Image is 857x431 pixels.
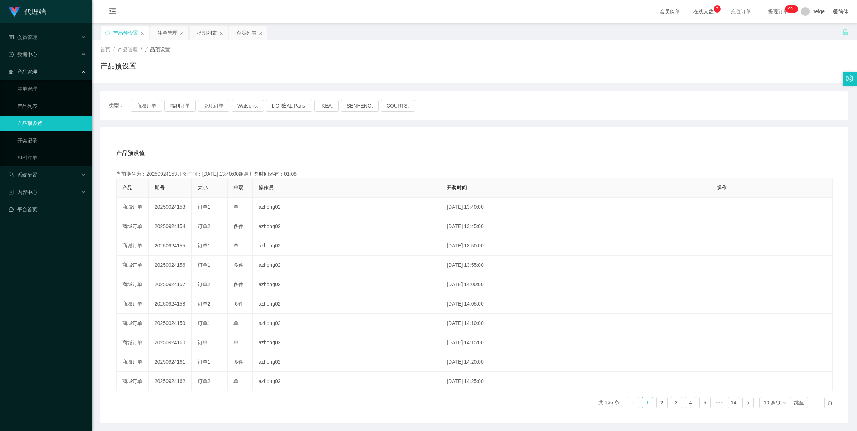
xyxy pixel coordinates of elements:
[259,31,263,35] i: 图标: close
[198,204,210,210] span: 订单1
[671,397,682,408] li: 3
[105,30,110,35] i: 图标: sync
[253,256,441,275] td: azhong02
[149,217,192,236] td: 20250924154
[141,47,142,52] span: /
[447,185,467,190] span: 开奖时间
[155,185,165,190] span: 期号
[198,185,208,190] span: 大小
[441,256,711,275] td: [DATE] 13:55:00
[198,340,210,345] span: 订单1
[441,294,711,314] td: [DATE] 14:05:00
[198,378,210,384] span: 订单2
[140,31,145,35] i: 图标: close
[198,320,210,326] span: 订单1
[314,100,339,112] button: IKEA.
[9,9,46,14] a: 代理端
[198,262,210,268] span: 订单1
[122,185,132,190] span: 产品
[17,151,86,165] a: 即时注单
[116,149,145,157] span: 产品预设值
[9,69,14,74] i: 图标: appstore-o
[233,359,243,365] span: 多件
[9,52,14,57] i: 图标: check-circle-o
[782,401,787,406] i: 图标: down
[9,69,37,75] span: 产品管理
[259,185,274,190] span: 操作员
[233,281,243,287] span: 多件
[381,100,415,112] button: COURTS.
[9,190,14,195] i: 图标: profile
[117,333,149,352] td: 商城订单
[716,5,718,13] p: 3
[232,100,264,112] button: Watsons.
[441,236,711,256] td: [DATE] 13:50:00
[113,26,138,40] div: 产品预设置
[157,26,177,40] div: 注单管理
[9,172,14,177] i: 图标: form
[233,223,243,229] span: 多件
[149,352,192,372] td: 20250924161
[180,31,184,35] i: 图标: close
[117,217,149,236] td: 商城订单
[117,256,149,275] td: 商城订单
[233,340,238,345] span: 单
[656,397,668,408] li: 2
[198,281,210,287] span: 订单2
[441,198,711,217] td: [DATE] 13:40:00
[441,372,711,391] td: [DATE] 14:25:00
[117,294,149,314] td: 商城订单
[699,397,711,408] li: 5
[671,397,682,408] a: 3
[198,223,210,229] span: 订单2
[118,47,138,52] span: 产品管理
[9,52,37,57] span: 数据中心
[441,217,711,236] td: [DATE] 13:45:00
[727,9,754,14] span: 充值订单
[100,47,110,52] span: 首页
[149,256,192,275] td: 20250924156
[728,397,739,408] li: 14
[117,198,149,217] td: 商城订单
[764,397,782,408] div: 10 条/页
[109,100,131,112] span: 类型：
[149,198,192,217] td: 20250924153
[198,243,210,248] span: 订单1
[117,372,149,391] td: 商城订单
[100,61,136,71] h1: 产品预设置
[17,133,86,148] a: 开奖记录
[785,5,798,13] sup: 1204
[598,397,625,408] li: 共 136 条，
[794,397,833,408] div: 跳至 页
[341,100,379,112] button: SENHENG.
[700,397,710,408] a: 5
[9,34,37,40] span: 会员管理
[714,397,725,408] li: 向后 5 页
[642,397,653,408] a: 1
[164,100,196,112] button: 福利订单
[833,9,838,14] i: 图标: global
[685,397,696,408] li: 4
[253,352,441,372] td: azhong02
[842,29,848,35] i: 图标: unlock
[690,9,717,14] span: 在线人数
[149,333,192,352] td: 20250924160
[233,262,243,268] span: 多件
[717,185,727,190] span: 操作
[9,202,86,217] a: 图标: dashboard平台首页
[253,294,441,314] td: azhong02
[149,236,192,256] td: 20250924155
[113,47,115,52] span: /
[149,314,192,333] td: 20250924159
[131,100,162,112] button: 商城订单
[9,7,20,17] img: logo.9652507e.png
[149,372,192,391] td: 20250924162
[9,189,37,195] span: 内容中心
[233,243,238,248] span: 单
[253,314,441,333] td: azhong02
[685,397,696,408] a: 4
[742,397,754,408] li: 下一页
[198,100,229,112] button: 兑现订单
[233,301,243,307] span: 多件
[253,236,441,256] td: azhong02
